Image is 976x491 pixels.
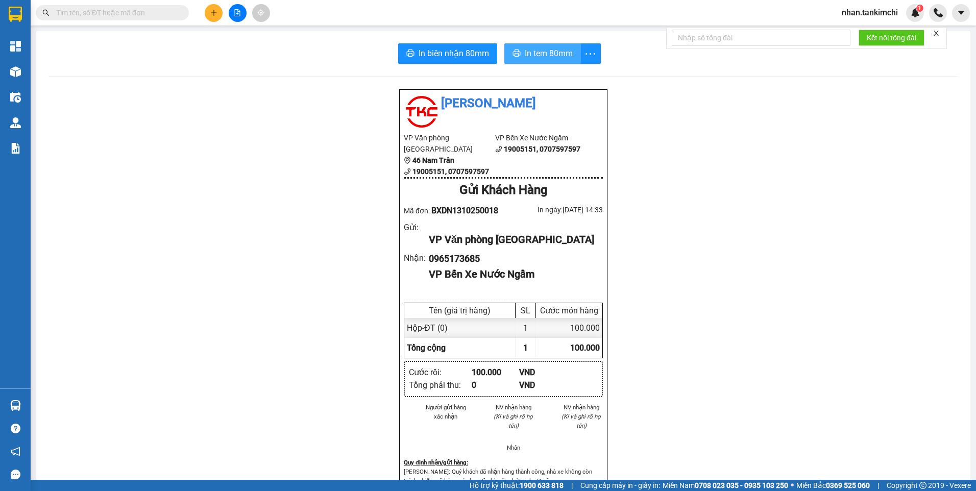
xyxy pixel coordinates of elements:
input: Nhập số tổng đài [672,30,850,46]
div: VND [519,366,567,379]
sup: 1 [916,5,923,12]
span: caret-down [957,8,966,17]
span: | [877,480,879,491]
img: logo.jpg [404,94,440,130]
div: VP Văn phòng [GEOGRAPHIC_DATA] [429,232,595,248]
button: Kết nối tổng đài [859,30,924,46]
span: close [933,30,940,37]
img: warehouse-icon [10,400,21,411]
div: Gửi Khách Hàng [404,181,603,200]
span: Cung cấp máy in - giấy in: [580,480,660,491]
div: VND [519,379,567,391]
p: [PERSON_NAME]: Quý khách đã nhận hàng thành công, nhà xe không còn trách nhiệm về bảo quản hay đề... [404,467,603,485]
span: plus [210,9,217,16]
span: phone [404,168,411,175]
button: printerIn biên nhận 80mm [398,43,497,64]
div: 0965173685 [429,252,595,266]
span: | [571,480,573,491]
li: [PERSON_NAME] [404,94,603,113]
li: VP Bến Xe Nước Ngầm [495,132,587,143]
button: caret-down [952,4,970,22]
span: Hộp - ĐT (0) [407,323,448,333]
div: 100.000 [536,318,602,338]
div: Tên (giá trị hàng) [407,306,513,315]
span: printer [406,49,414,59]
strong: 1900 633 818 [520,481,564,489]
img: dashboard-icon [10,41,21,52]
img: solution-icon [10,143,21,154]
img: warehouse-icon [10,117,21,128]
div: Cước rồi : [409,366,472,379]
div: In ngày: [DATE] 14:33 [503,204,603,215]
li: NV nhận hàng [559,403,603,412]
span: printer [513,49,521,59]
div: Tổng phải thu : [409,379,472,391]
b: 46 Nam Trân [412,156,454,164]
span: message [11,470,20,479]
div: Nhận : [404,252,429,264]
div: 1 [516,318,536,338]
button: more [580,43,601,64]
li: Người gửi hàng xác nhận [424,403,468,421]
span: copyright [919,482,926,489]
div: 0 [472,379,519,391]
span: Miền Bắc [796,480,870,491]
strong: 0708 023 035 - 0935 103 250 [695,481,788,489]
button: file-add [229,4,247,22]
span: question-circle [11,424,20,433]
img: warehouse-icon [10,92,21,103]
span: search [42,9,50,16]
span: In biên nhận 80mm [419,47,489,60]
span: Kết nối tổng đài [867,32,916,43]
span: Miền Nam [663,480,788,491]
span: phone [495,145,502,153]
span: ⚪️ [791,483,794,487]
b: 19005151, 0707597597 [412,167,489,176]
span: notification [11,447,20,456]
span: nhan.tankimchi [834,6,906,19]
button: plus [205,4,223,22]
input: Tìm tên, số ĐT hoặc mã đơn [56,7,177,18]
div: VP Bến Xe Nước Ngầm [429,266,595,282]
strong: 0369 525 060 [826,481,870,489]
li: VP Văn phòng [GEOGRAPHIC_DATA] [404,132,495,155]
span: more [581,47,600,60]
span: BXDN1310250018 [431,206,498,215]
span: 1 [523,343,528,353]
li: Nhân [492,443,535,452]
span: file-add [234,9,241,16]
button: printerIn tem 80mm [504,43,581,64]
span: Tổng cộng [407,343,446,353]
img: phone-icon [934,8,943,17]
div: Gửi : [404,221,429,234]
span: In tem 80mm [525,47,573,60]
span: environment [404,157,411,164]
span: 1 [918,5,921,12]
b: 19005151, 0707597597 [504,145,580,153]
img: icon-new-feature [911,8,920,17]
div: Cước món hàng [539,306,600,315]
span: 100.000 [570,343,600,353]
span: aim [257,9,264,16]
div: 100.000 [472,366,519,379]
img: warehouse-icon [10,66,21,77]
div: Quy định nhận/gửi hàng : [404,458,603,467]
i: (Kí và ghi rõ họ tên) [494,413,533,429]
img: logo-vxr [9,7,22,22]
i: (Kí và ghi rõ họ tên) [562,413,601,429]
span: Hỗ trợ kỹ thuật: [470,480,564,491]
button: aim [252,4,270,22]
div: SL [518,306,533,315]
div: Mã đơn: [404,204,503,217]
li: NV nhận hàng [492,403,535,412]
